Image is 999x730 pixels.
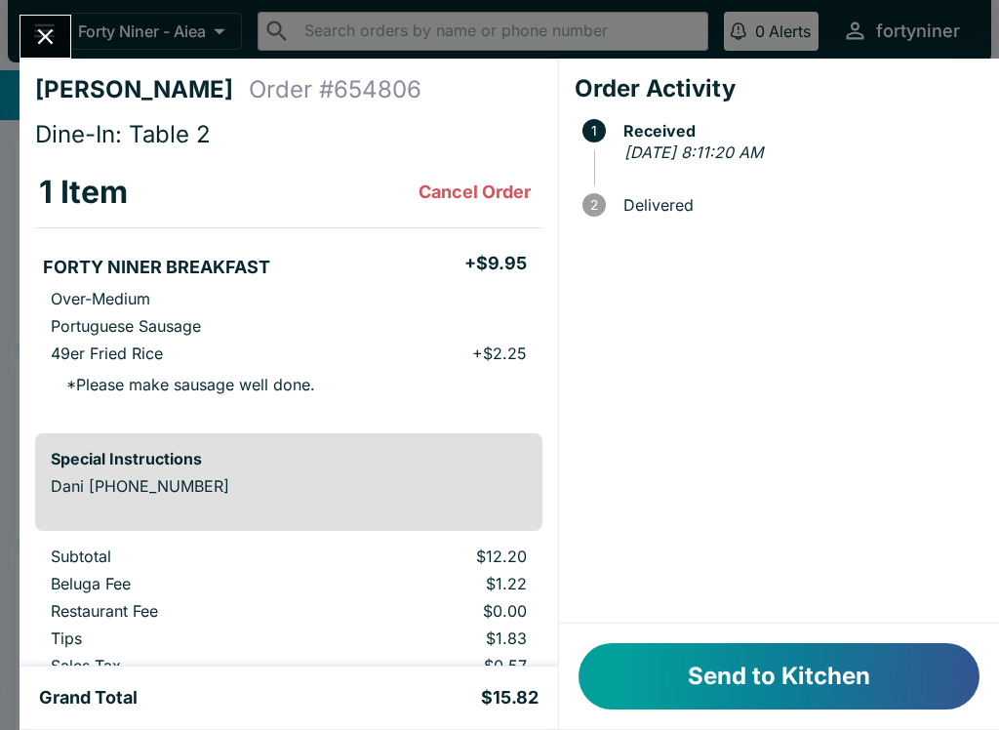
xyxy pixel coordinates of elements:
[590,197,598,213] text: 2
[411,173,539,212] button: Cancel Order
[340,574,527,593] p: $1.22
[249,75,421,104] h4: Order # 654806
[51,375,315,394] p: * Please make sausage well done.
[35,75,249,104] h4: [PERSON_NAME]
[575,74,983,103] h4: Order Activity
[340,656,527,675] p: $0.57
[43,256,270,279] h5: FORTY NINER BREAKFAST
[20,16,70,58] button: Close
[35,157,542,418] table: orders table
[591,123,597,139] text: 1
[51,574,308,593] p: Beluga Fee
[51,316,201,336] p: Portuguese Sausage
[51,629,308,648] p: Tips
[624,142,763,162] em: [DATE] 8:11:20 AM
[51,289,150,308] p: Over-Medium
[51,449,527,468] h6: Special Instructions
[614,122,983,140] span: Received
[614,196,983,214] span: Delivered
[340,601,527,621] p: $0.00
[481,686,539,710] h5: $15.82
[340,629,527,648] p: $1.83
[472,344,527,363] p: + $2.25
[39,686,138,710] h5: Grand Total
[51,344,163,363] p: 49er Fried Rice
[35,547,542,683] table: orders table
[464,252,527,275] h5: + $9.95
[51,656,308,675] p: Sales Tax
[51,601,308,621] p: Restaurant Fee
[35,120,211,148] span: Dine-In: Table 2
[39,173,128,212] h3: 1 Item
[340,547,527,566] p: $12.20
[579,643,979,710] button: Send to Kitchen
[51,547,308,566] p: Subtotal
[51,476,527,496] p: Dani [PHONE_NUMBER]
